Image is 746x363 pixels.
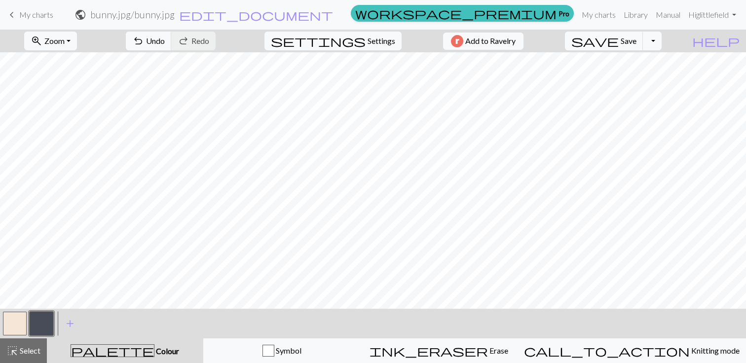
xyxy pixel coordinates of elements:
span: edit_document [179,8,333,22]
span: help [692,34,740,48]
span: Symbol [274,346,301,355]
span: Select [18,346,40,355]
a: Manual [652,5,684,25]
a: Pro [351,5,574,22]
button: Erase [360,338,518,363]
a: My charts [6,6,53,23]
button: Knitting mode [518,338,746,363]
button: Undo [126,32,172,50]
a: My charts [578,5,620,25]
button: Symbol [203,338,361,363]
a: Higlittlefield [684,5,740,25]
span: My charts [19,10,53,19]
button: Add to Ravelry [443,33,523,50]
span: Colour [154,346,179,356]
img: Ravelry [451,35,463,47]
button: Colour [47,338,203,363]
button: Zoom [24,32,77,50]
span: Zoom [44,36,65,45]
span: keyboard_arrow_left [6,8,18,22]
a: Library [620,5,652,25]
span: highlight_alt [6,344,18,358]
span: add [64,317,76,330]
span: Save [621,36,636,45]
span: Add to Ravelry [465,35,516,47]
span: ink_eraser [370,344,488,358]
span: save [571,34,619,48]
span: workspace_premium [355,6,557,20]
span: zoom_in [31,34,42,48]
span: public [75,8,86,22]
span: Settings [368,35,395,47]
span: call_to_action [524,344,690,358]
span: Undo [146,36,165,45]
button: Save [565,32,643,50]
span: palette [71,344,154,358]
span: Erase [488,346,508,355]
span: Knitting mode [690,346,740,355]
i: Settings [271,35,366,47]
span: undo [132,34,144,48]
h2: bunny.jpg / bunny.jpg [90,9,175,20]
button: SettingsSettings [264,32,402,50]
span: settings [271,34,366,48]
